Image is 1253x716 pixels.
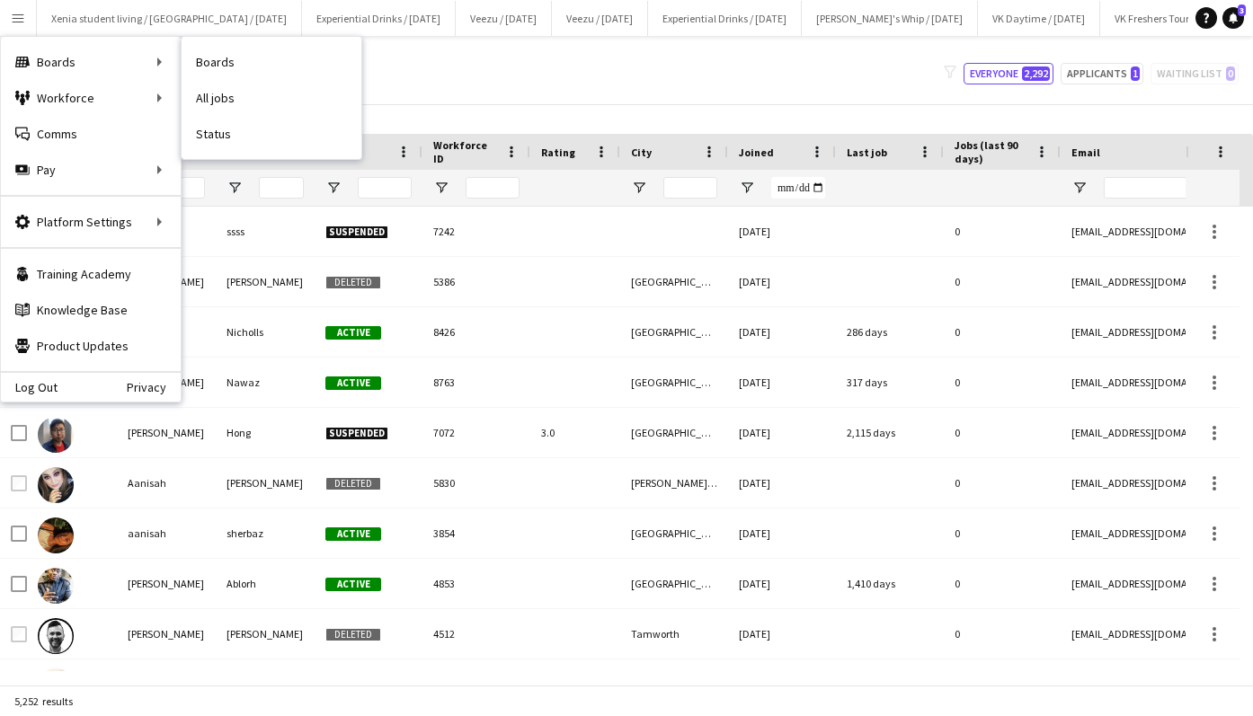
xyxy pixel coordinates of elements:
[182,80,361,116] a: All jobs
[739,180,755,196] button: Open Filter Menu
[182,116,361,152] a: Status
[216,559,315,608] div: Ablorh
[620,408,728,457] div: [GEOGRAPHIC_DATA]
[38,467,74,503] img: Aanisah Karim
[944,609,1061,659] div: 0
[433,180,449,196] button: Open Filter Menu
[216,207,315,256] div: ssss
[1,80,181,116] div: Workforce
[1071,146,1100,159] span: Email
[1,380,58,394] a: Log Out
[422,458,530,508] div: 5830
[552,1,648,36] button: Veezu / [DATE]
[422,207,530,256] div: 7242
[1,292,181,328] a: Knowledge Base
[466,177,520,199] input: Workforce ID Filter Input
[325,376,381,390] span: Active
[422,358,530,407] div: 8763
[530,408,620,457] div: 3.0
[216,609,315,659] div: [PERSON_NAME]
[944,659,1061,709] div: 0
[325,326,381,340] span: Active
[325,578,381,591] span: Active
[944,559,1061,608] div: 0
[216,257,315,306] div: [PERSON_NAME]
[325,477,381,491] span: Deleted
[836,559,944,608] div: 1,410 days
[182,44,361,80] a: Boards
[216,508,315,558] div: sherbaz
[620,609,728,659] div: Tamworth
[216,358,315,407] div: Nawaz
[227,180,243,196] button: Open Filter Menu
[302,1,456,36] button: Experiential Drinks / [DATE]
[728,358,836,407] div: [DATE]
[620,559,728,608] div: [GEOGRAPHIC_DATA]
[422,307,530,357] div: 8426
[38,417,74,453] img: Aan Yik Hong
[631,180,647,196] button: Open Filter Menu
[620,257,728,306] div: [GEOGRAPHIC_DATA]
[1131,66,1140,81] span: 1
[38,618,74,654] img: Aaron Batham
[944,408,1061,457] div: 0
[325,276,381,289] span: Deleted
[37,1,302,36] button: Xenia student living / [GEOGRAPHIC_DATA] / [DATE]
[631,146,652,159] span: City
[944,508,1061,558] div: 0
[1061,63,1143,84] button: Applicants1
[127,380,181,394] a: Privacy
[117,559,216,608] div: [PERSON_NAME]
[620,659,728,709] div: [GEOGRAPHIC_DATA]
[944,207,1061,256] div: 0
[541,146,575,159] span: Rating
[38,668,74,704] img: Aaron Brown
[216,458,315,508] div: [PERSON_NAME]
[728,559,836,608] div: [DATE]
[944,458,1061,508] div: 0
[422,559,530,608] div: 4853
[117,659,216,709] div: [PERSON_NAME]
[620,307,728,357] div: [GEOGRAPHIC_DATA]
[847,146,887,159] span: Last job
[620,358,728,407] div: [GEOGRAPHIC_DATA]
[1022,66,1050,81] span: 2,292
[1,204,181,240] div: Platform Settings
[978,1,1100,36] button: VK Daytime / [DATE]
[216,307,315,357] div: Nicholls
[955,138,1028,165] span: Jobs (last 90 days)
[422,408,530,457] div: 7072
[739,146,774,159] span: Joined
[944,358,1061,407] div: 0
[216,659,315,709] div: Brown
[325,427,388,440] span: Suspended
[325,628,381,641] span: Deleted
[836,358,944,407] div: 317 days
[1,328,181,364] a: Product Updates
[117,408,216,457] div: [PERSON_NAME]
[325,180,342,196] button: Open Filter Menu
[802,1,978,36] button: [PERSON_NAME]'s Whip / [DATE]
[728,257,836,306] div: [DATE]
[728,458,836,508] div: [DATE]
[728,307,836,357] div: [DATE]
[1,44,181,80] div: Boards
[1100,1,1243,36] button: VK Freshers Tour / [DATE]
[964,63,1053,84] button: Everyone2,292
[422,609,530,659] div: 4512
[160,177,205,199] input: First Name Filter Input
[836,307,944,357] div: 286 days
[358,177,412,199] input: Status Filter Input
[1,116,181,152] a: Comms
[771,177,825,199] input: Joined Filter Input
[944,307,1061,357] div: 0
[944,257,1061,306] div: 0
[728,508,836,558] div: [DATE]
[728,408,836,457] div: [DATE]
[648,1,802,36] button: Experiential Drinks / [DATE]
[325,527,381,541] span: Active
[1222,7,1244,29] a: 3
[1,256,181,292] a: Training Academy
[456,1,552,36] button: Veezu / [DATE]
[1238,4,1246,16] span: 3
